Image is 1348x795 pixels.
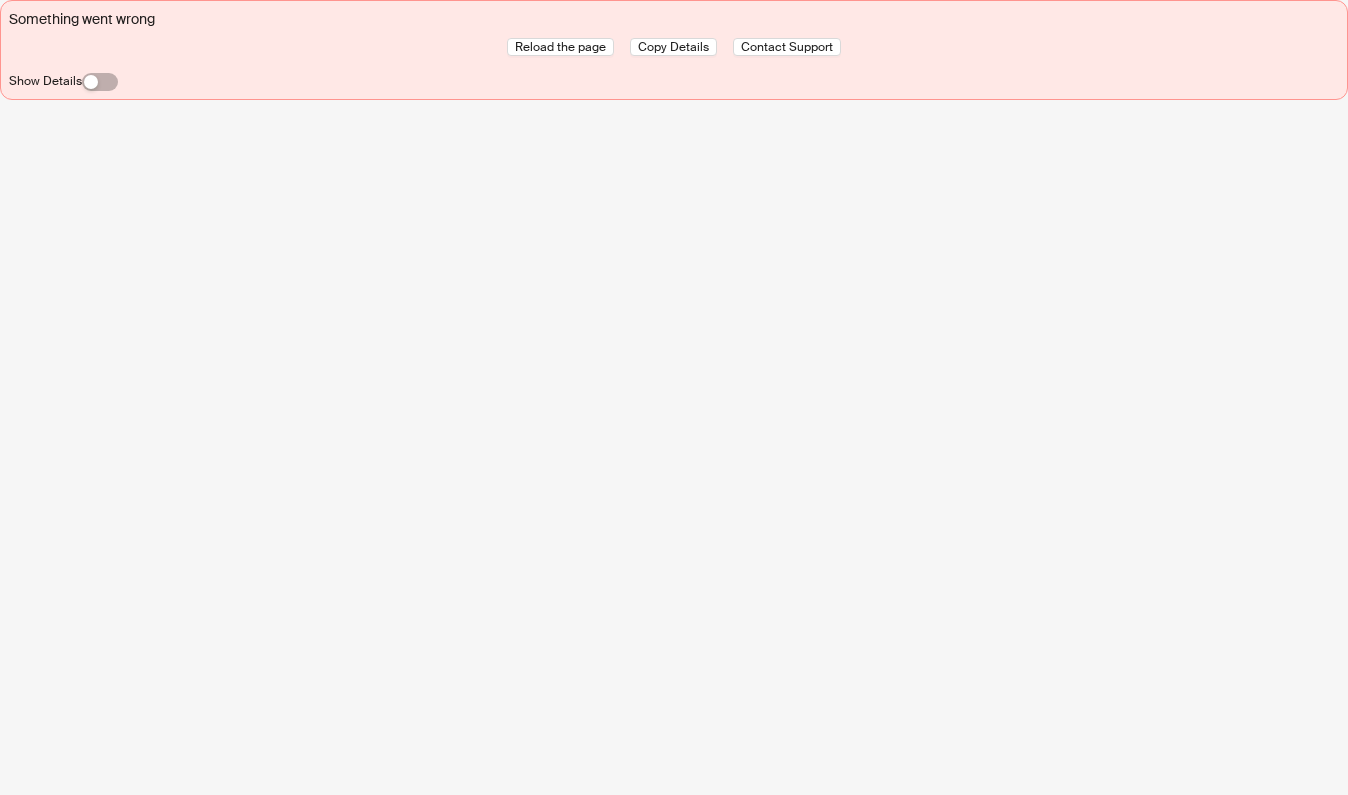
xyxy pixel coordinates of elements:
button: Reload the page [507,38,614,56]
button: Contact Support [733,38,841,56]
span: Copy Details [638,39,709,55]
span: Reload the page [515,39,606,55]
div: Something went wrong [9,9,1339,30]
label: Show Details [9,73,82,89]
button: Copy Details [630,38,717,56]
span: Contact Support [741,39,833,55]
